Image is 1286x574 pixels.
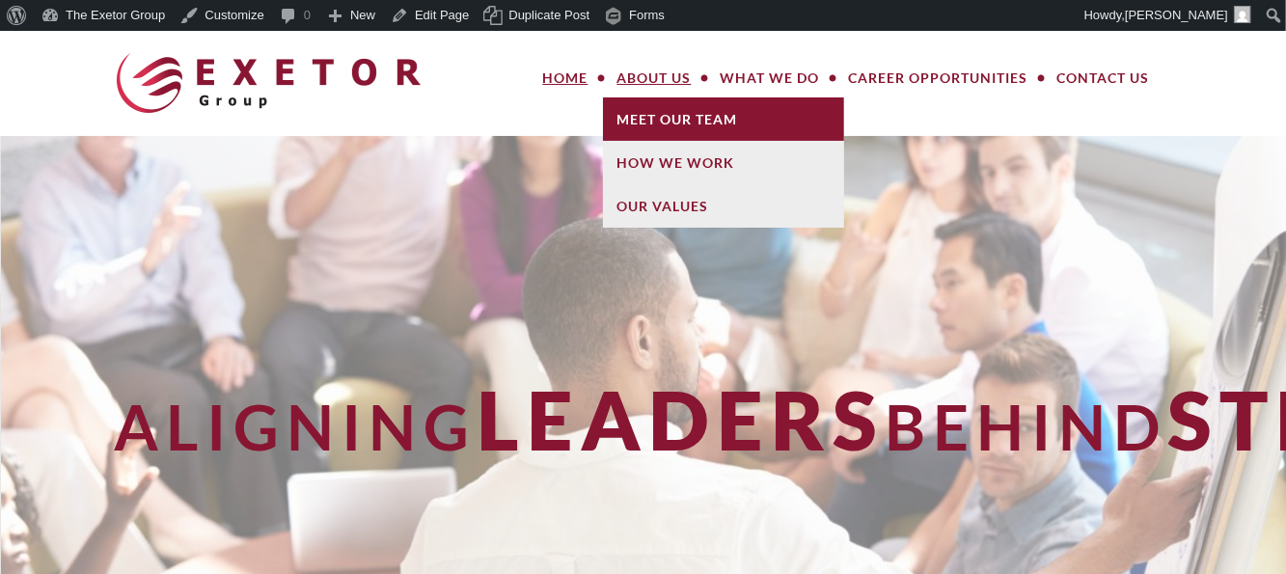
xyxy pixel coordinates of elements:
[477,370,885,468] span: Leaders
[529,59,603,97] a: Home
[603,59,706,97] a: About Us
[603,184,844,228] a: Our Values
[835,59,1043,97] a: Career Opportunities
[117,53,421,113] img: The Exetor Group
[603,141,844,184] a: How We Work
[603,97,844,141] a: Meet Our Team
[1043,59,1164,97] a: Contact Us
[706,59,835,97] a: What We Do
[1125,8,1228,22] span: [PERSON_NAME]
